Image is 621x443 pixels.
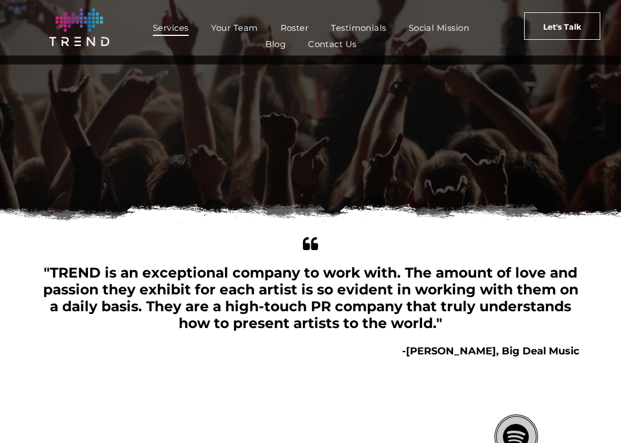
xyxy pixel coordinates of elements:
a: Testimonials [320,20,397,36]
span: "TREND is an exceptional company to work with. The amount of love and passion they exhibit for ea... [43,264,578,331]
b: -[PERSON_NAME], Big Deal Music [402,345,580,357]
a: Social Mission [398,20,480,36]
img: logo [49,8,110,46]
a: Services [142,20,200,36]
a: Contact Us [297,36,368,52]
span: Let's Talk [543,13,581,41]
a: Let's Talk [524,12,600,40]
iframe: Chat Widget [565,389,621,443]
a: Roster [269,20,320,36]
a: Blog [254,36,297,52]
a: Your Team [200,20,269,36]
